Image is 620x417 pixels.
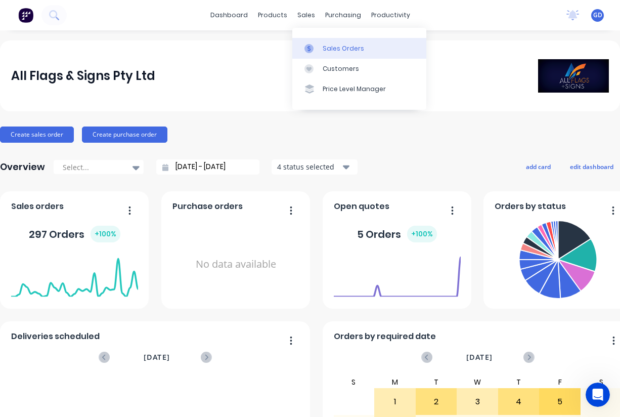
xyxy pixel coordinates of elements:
[416,376,457,388] div: T
[272,159,358,175] button: 4 status selected
[416,389,457,414] div: 2
[323,44,364,53] div: Sales Orders
[519,160,557,173] button: add card
[253,8,292,23] div: products
[292,8,320,23] div: sales
[499,389,539,414] div: 4
[498,376,540,388] div: T
[323,64,359,73] div: Customers
[172,217,299,312] div: No data available
[466,352,493,363] span: [DATE]
[495,200,566,213] span: Orders by status
[11,200,64,213] span: Sales orders
[292,79,426,99] a: Price Level Manager
[593,11,602,20] span: GD
[144,352,170,363] span: [DATE]
[334,200,389,213] span: Open quotes
[457,376,498,388] div: W
[29,226,120,242] div: 297 Orders
[292,59,426,79] a: Customers
[375,389,415,414] div: 1
[172,200,243,213] span: Purchase orders
[320,8,366,23] div: purchasing
[540,389,580,414] div: 5
[292,38,426,58] a: Sales Orders
[333,376,375,388] div: S
[18,8,33,23] img: Factory
[366,8,415,23] div: productivity
[374,376,416,388] div: M
[205,8,253,23] a: dashboard
[82,127,167,143] button: Create purchase order
[91,226,120,242] div: + 100 %
[407,226,437,242] div: + 100 %
[11,66,155,86] div: All Flags & Signs Pty Ltd
[323,85,386,94] div: Price Level Manager
[563,160,620,173] button: edit dashboard
[457,389,498,414] div: 3
[277,161,341,172] div: 4 status selected
[357,226,437,242] div: 5 Orders
[586,383,610,407] iframe: Intercom live chat
[539,376,581,388] div: F
[538,59,609,93] img: All Flags & Signs Pty Ltd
